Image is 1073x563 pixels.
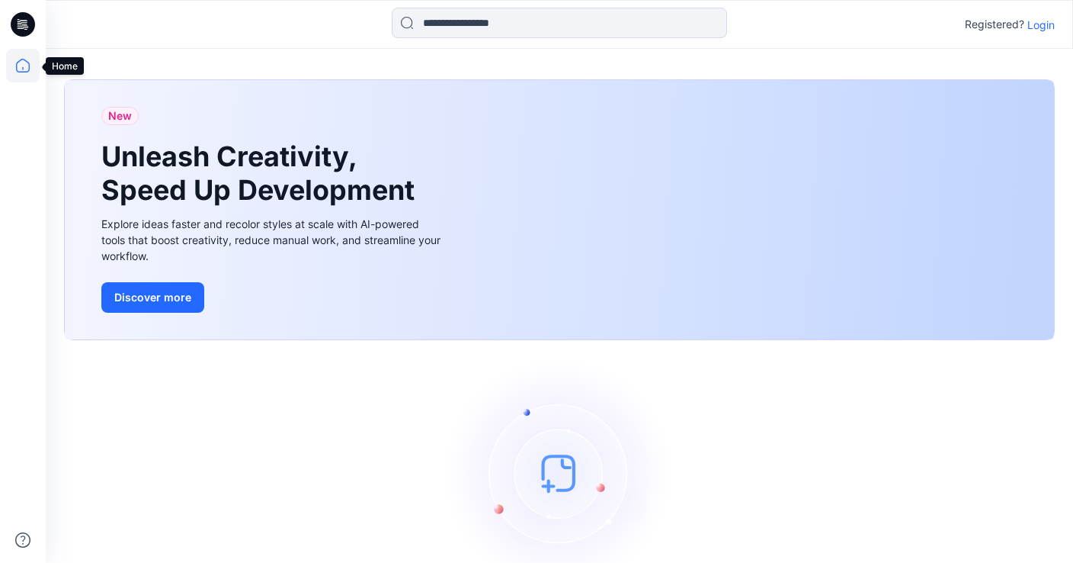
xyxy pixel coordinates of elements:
a: Discover more [101,282,444,313]
h1: Unleash Creativity, Speed Up Development [101,140,421,206]
div: Explore ideas faster and recolor styles at scale with AI-powered tools that boost creativity, red... [101,216,444,264]
p: Login [1027,17,1055,33]
span: New [108,107,132,125]
p: Registered? [965,15,1024,34]
button: Discover more [101,282,204,313]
